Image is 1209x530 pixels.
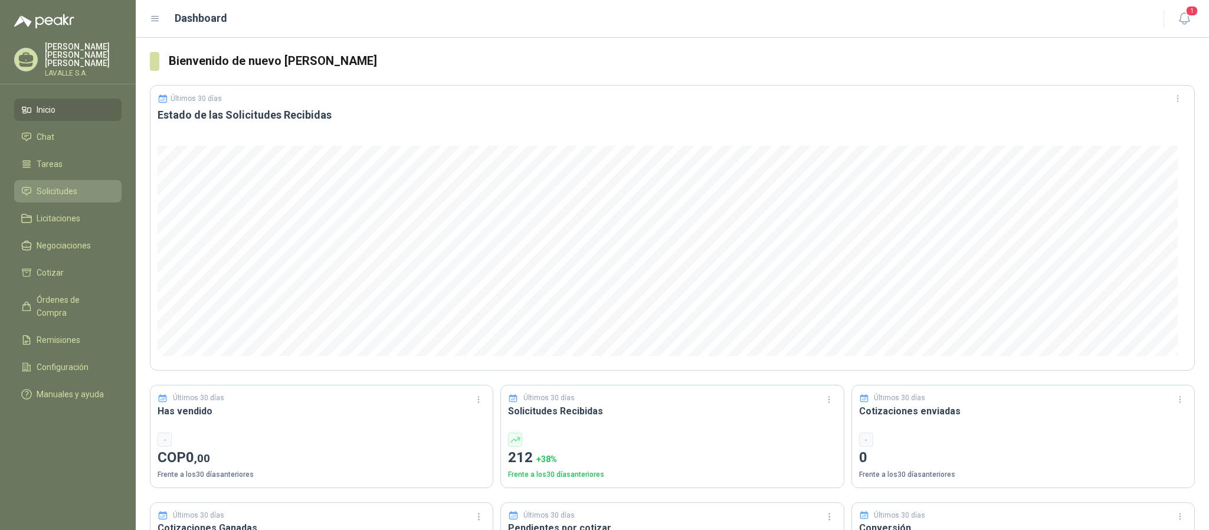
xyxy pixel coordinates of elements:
span: Configuración [37,361,89,374]
a: Inicio [14,99,122,121]
a: Negociaciones [14,234,122,257]
span: Cotizar [37,266,64,279]
a: Solicitudes [14,180,122,202]
span: Negociaciones [37,239,91,252]
span: ,00 [194,452,210,465]
p: Últimos 30 días [523,392,575,404]
a: Manuales y ayuda [14,383,122,405]
a: Configuración [14,356,122,378]
h3: Solicitudes Recibidas [508,404,836,418]
h1: Dashboard [175,10,227,27]
a: Cotizar [14,261,122,284]
p: Últimos 30 días [523,510,575,521]
a: Tareas [14,153,122,175]
p: Últimos 30 días [173,510,224,521]
div: - [158,433,172,447]
p: Frente a los 30 días anteriores [859,469,1187,480]
p: [PERSON_NAME] [PERSON_NAME] [PERSON_NAME] [45,42,122,67]
h3: Estado de las Solicitudes Recibidas [158,108,1187,122]
span: 0 [186,449,210,466]
span: Remisiones [37,333,80,346]
p: 212 [508,447,836,469]
h3: Bienvenido de nuevo [PERSON_NAME] [169,52,1195,70]
p: LAVALLE S.A. [45,70,122,77]
a: Remisiones [14,329,122,351]
button: 1 [1174,8,1195,30]
img: Logo peakr [14,14,74,28]
h3: Cotizaciones enviadas [859,404,1187,418]
a: Órdenes de Compra [14,289,122,324]
span: + 38 % [536,454,557,464]
p: Frente a los 30 días anteriores [508,469,836,480]
p: Últimos 30 días [171,94,222,103]
span: Inicio [37,103,55,116]
span: Órdenes de Compra [37,293,110,319]
a: Licitaciones [14,207,122,230]
div: - [859,433,873,447]
span: Manuales y ayuda [37,388,104,401]
p: Últimos 30 días [874,392,925,404]
span: Licitaciones [37,212,80,225]
p: 0 [859,447,1187,469]
p: COP [158,447,486,469]
a: Chat [14,126,122,148]
h3: Has vendido [158,404,486,418]
span: Solicitudes [37,185,77,198]
span: 1 [1185,5,1198,17]
span: Chat [37,130,54,143]
span: Tareas [37,158,63,171]
p: Frente a los 30 días anteriores [158,469,486,480]
p: Últimos 30 días [874,510,925,521]
p: Últimos 30 días [173,392,224,404]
